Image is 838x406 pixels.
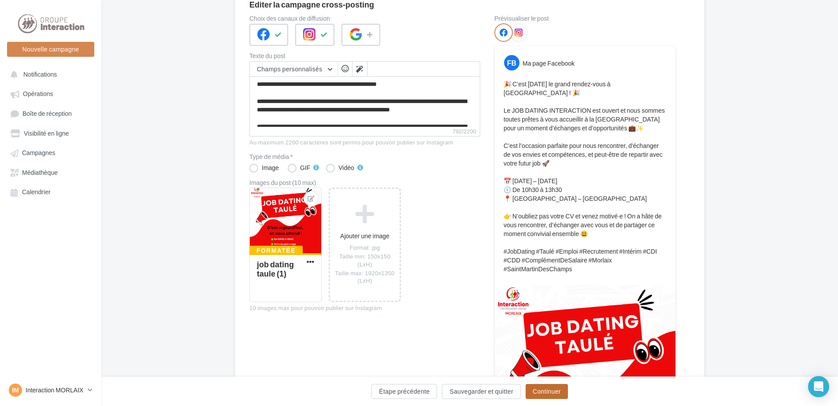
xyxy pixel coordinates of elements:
[249,154,480,160] label: Type de média *
[5,105,96,122] a: Boîte de réception
[249,53,480,59] label: Texte du post
[23,90,53,98] span: Opérations
[5,144,96,160] a: Campagnes
[504,80,667,273] p: 🎉 C’est [DATE] le grand rendez-vous à [GEOGRAPHIC_DATA] ! 🎉 Le JOB DATING INTERACTION est ouvert ...
[12,386,19,395] span: IM
[523,59,575,68] div: Ma page Facebook
[338,165,354,171] div: Vidéo
[808,376,829,397] div: Open Intercom Messenger
[442,384,520,399] button: Sauvegarder et quitter
[5,184,96,199] a: Calendrier
[7,382,94,399] a: IM Interaction MORLAIX
[249,127,480,137] label: 792/2200
[526,384,568,399] button: Continuer
[249,304,480,312] div: 10 images max pour pouvoir publier sur Instagram
[262,165,279,171] div: Image
[371,384,437,399] button: Étape précédente
[22,188,51,196] span: Calendrier
[504,55,519,70] div: FB
[300,165,310,171] div: GIF
[494,15,676,22] div: Prévisualiser le post
[5,66,93,82] button: Notifications
[22,110,72,117] span: Boîte de réception
[23,70,57,78] span: Notifications
[22,169,58,176] span: Médiathèque
[24,129,69,137] span: Visibilité en ligne
[7,42,94,57] button: Nouvelle campagne
[26,386,84,395] p: Interaction MORLAIX
[249,180,480,186] div: Images du post (10 max)
[257,65,323,73] span: Champs personnalisés
[250,62,337,77] button: Champs personnalisés
[5,85,96,101] a: Opérations
[249,246,303,255] div: Formatée
[257,259,294,278] div: job dating taule (1)
[22,149,56,157] span: Campagnes
[249,139,480,147] div: Au maximum 2200 caractères sont permis pour pouvoir publier sur Instagram
[5,125,96,141] a: Visibilité en ligne
[249,0,374,8] div: Editer la campagne cross-posting
[249,15,480,22] label: Choix des canaux de diffusion
[5,164,96,180] a: Médiathèque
